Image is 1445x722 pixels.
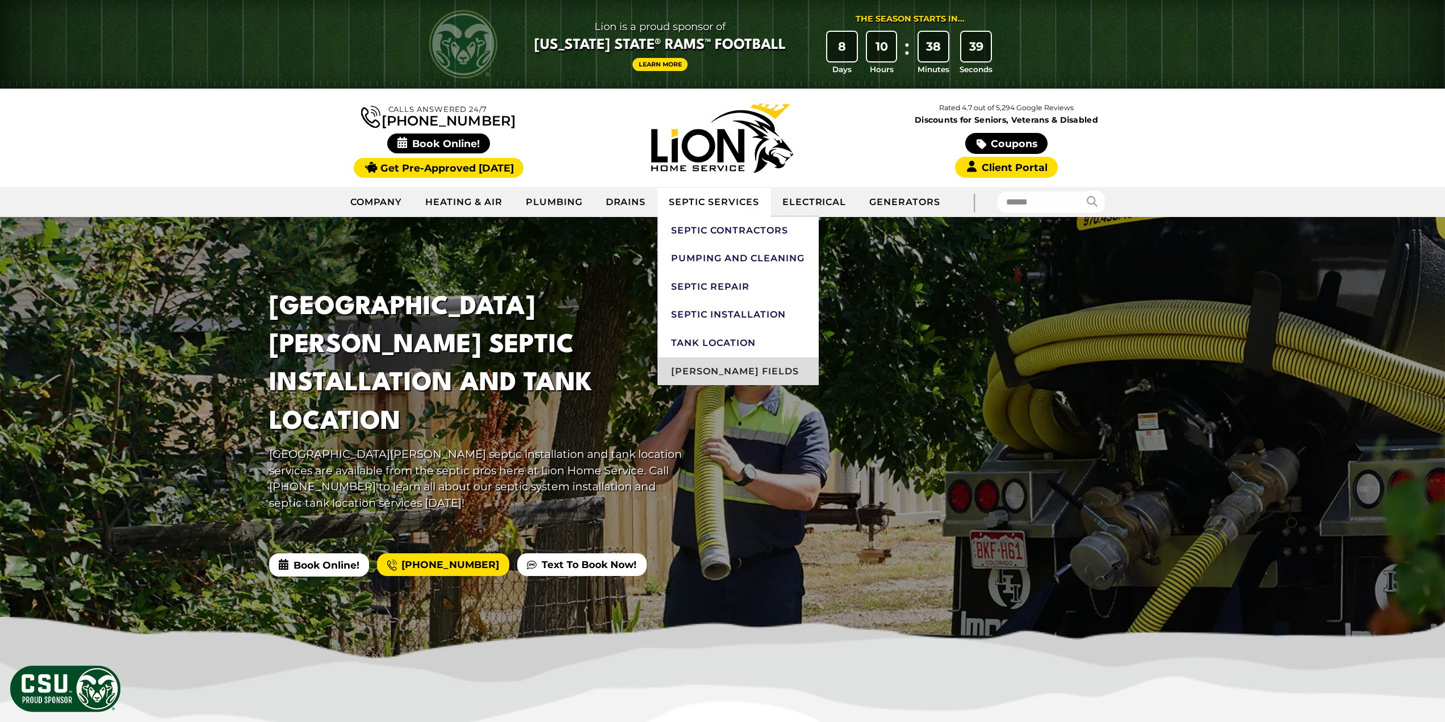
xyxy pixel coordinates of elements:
[965,133,1047,154] a: Coupons
[867,32,897,61] div: 10
[856,13,965,26] div: The Season Starts in...
[633,58,688,71] a: Learn More
[269,289,682,441] h1: [GEOGRAPHIC_DATA][PERSON_NAME] Septic Installation And Tank Location
[387,133,490,153] span: Book Online!
[657,188,770,216] a: Septic Services
[361,103,516,128] a: [PHONE_NUMBER]
[9,664,122,713] img: CSU Sponsor Badge
[377,553,509,576] a: [PHONE_NUMBER]
[269,553,369,576] span: Book Online!
[657,273,818,301] a: Septic Repair
[651,103,793,173] img: Lion Home Service
[657,357,818,386] a: [PERSON_NAME] Fields
[901,32,912,76] div: :
[339,188,414,216] a: Company
[414,188,514,216] a: Heating & Air
[517,553,646,576] a: Text To Book Now!
[514,188,594,216] a: Plumbing
[955,157,1057,178] a: Client Portal
[657,216,818,245] a: Septic Contractors
[534,36,786,55] span: [US_STATE] State® Rams™ Football
[594,188,658,216] a: Drains
[657,244,818,273] a: Pumping and Cleaning
[827,32,857,61] div: 8
[864,102,1148,114] p: Rated 4.7 out of 5,294 Google Reviews
[354,158,523,178] a: Get Pre-Approved [DATE]
[657,301,818,329] a: Septic Installation
[657,329,818,357] a: Tank Location
[870,64,894,75] span: Hours
[961,32,991,61] div: 39
[918,64,949,75] span: Minutes
[771,188,858,216] a: Electrical
[867,116,1146,124] span: Discounts for Seniors, Veterans & Disabled
[832,64,852,75] span: Days
[960,64,992,75] span: Seconds
[952,187,997,217] div: |
[534,18,786,36] span: Lion is a proud sponsor of
[858,188,952,216] a: Generators
[269,446,682,511] p: [GEOGRAPHIC_DATA][PERSON_NAME] septic installation and tank location services are available from ...
[919,32,948,61] div: 38
[429,10,497,78] img: CSU Rams logo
